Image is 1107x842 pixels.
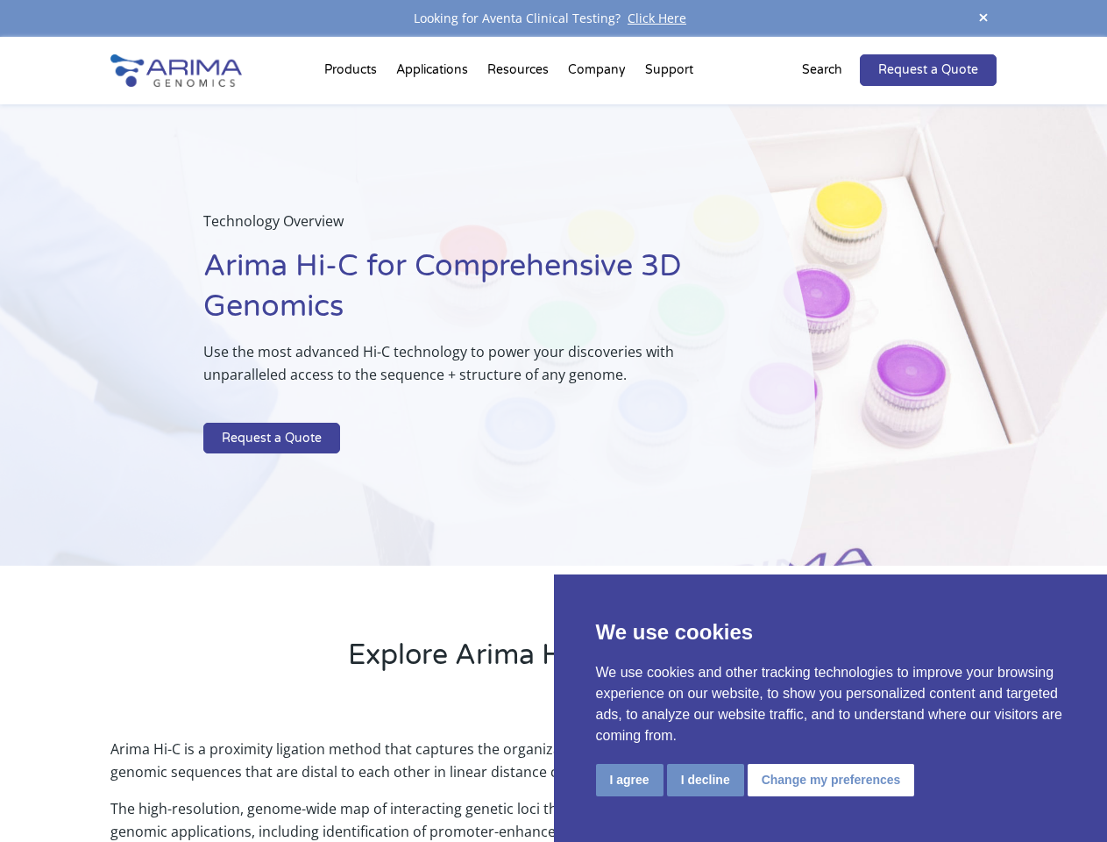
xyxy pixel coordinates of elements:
button: I agree [596,764,663,796]
button: I decline [667,764,744,796]
a: Click Here [621,10,693,26]
p: Arima Hi-C is a proximity ligation method that captures the organizational structure of chromatin... [110,738,996,797]
p: We use cookies and other tracking technologies to improve your browsing experience on our website... [596,662,1066,746]
div: Looking for Aventa Clinical Testing? [110,7,996,30]
a: Request a Quote [203,423,340,454]
p: Search [802,59,842,82]
button: Change my preferences [748,764,915,796]
p: We use cookies [596,617,1066,648]
a: Request a Quote [860,54,997,86]
p: Use the most advanced Hi-C technology to power your discoveries with unparalleled access to the s... [203,340,727,400]
h2: Explore Arima Hi-C Technology [110,636,996,689]
img: Arima-Genomics-logo [110,54,242,87]
p: Technology Overview [203,210,727,246]
h1: Arima Hi-C for Comprehensive 3D Genomics [203,246,727,340]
